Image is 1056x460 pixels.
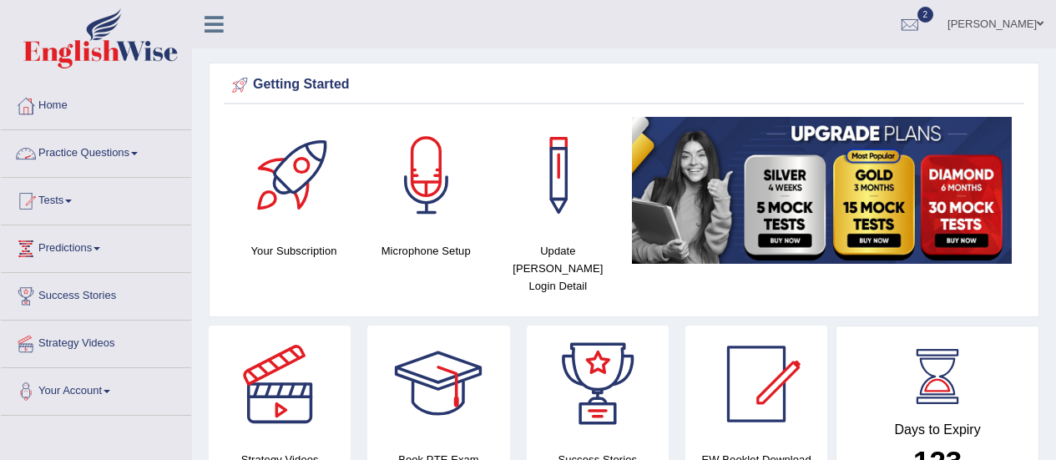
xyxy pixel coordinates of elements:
a: Home [1,83,191,124]
div: Getting Started [228,73,1020,98]
a: Success Stories [1,273,191,315]
span: 2 [917,7,934,23]
h4: Your Subscription [236,242,351,260]
a: Tests [1,178,191,220]
h4: Update [PERSON_NAME] Login Detail [500,242,615,295]
a: Predictions [1,225,191,267]
a: Strategy Videos [1,321,191,362]
a: Practice Questions [1,130,191,172]
h4: Days to Expiry [855,422,1020,437]
a: Your Account [1,368,191,410]
img: small5.jpg [632,117,1012,264]
h4: Microphone Setup [368,242,483,260]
